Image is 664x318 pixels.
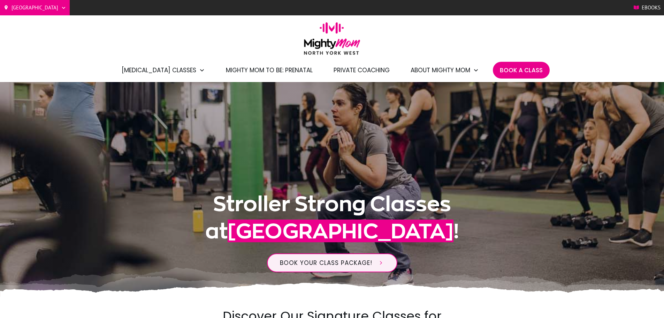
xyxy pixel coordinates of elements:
[334,64,390,76] a: Private Coaching
[226,64,313,76] a: Mighty Mom to Be: Prenatal
[411,64,470,76] span: About Mighty Mom
[411,64,479,76] a: About Mighty Mom
[500,64,543,76] a: Book A Class
[122,64,205,76] a: [MEDICAL_DATA] Classes
[267,253,397,272] a: BOOK YOUR CLASS PACKAGE!
[228,220,453,242] span: [GEOGRAPHIC_DATA]
[3,2,66,13] a: [GEOGRAPHIC_DATA]
[12,2,58,13] span: [GEOGRAPHIC_DATA]
[122,64,196,76] span: [MEDICAL_DATA] Classes
[642,2,661,13] span: Ebooks
[175,190,489,253] h1: Stroller Strong Classes at !
[280,259,372,267] span: BOOK YOUR CLASS PACKAGE!
[634,2,661,13] a: Ebooks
